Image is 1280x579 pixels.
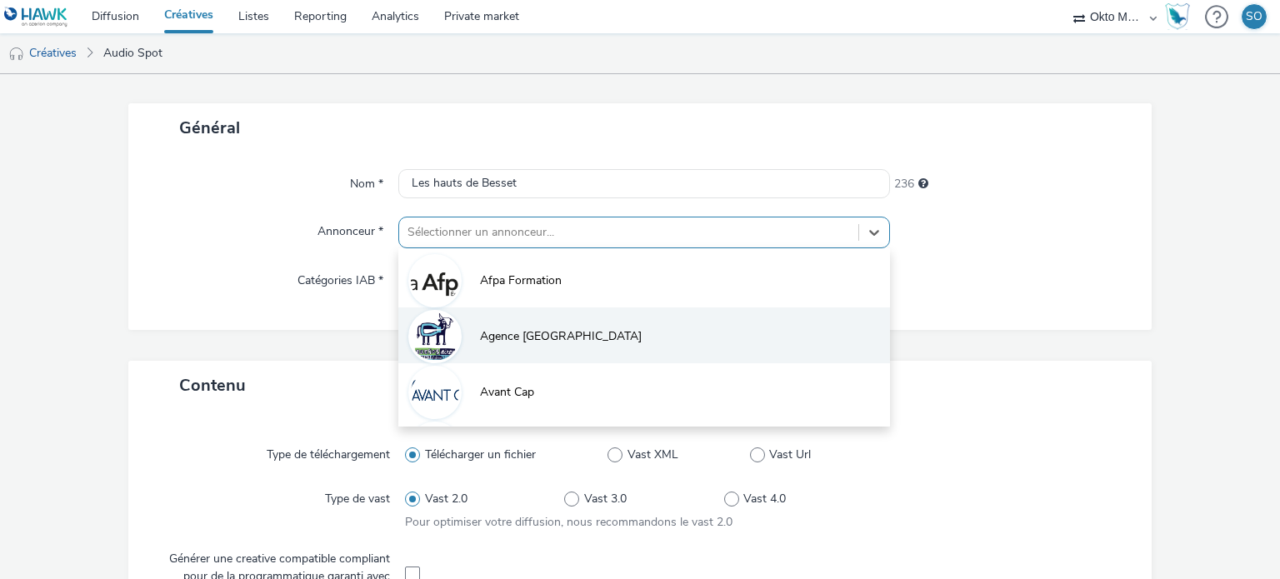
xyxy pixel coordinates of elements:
label: Catégories IAB * [291,266,390,289]
label: Type de téléchargement [260,440,397,463]
img: Afpa Formation [411,257,459,305]
img: undefined Logo [4,7,68,27]
a: Hawk Academy [1165,3,1197,30]
span: Avant Cap [480,384,534,401]
label: Annonceur * [311,217,390,240]
span: Vast 3.0 [584,491,627,507]
span: Agence [GEOGRAPHIC_DATA] [480,328,642,345]
img: Hawk Academy [1165,3,1190,30]
div: 255 caractères maximum [918,176,928,192]
span: Contenu [179,374,246,397]
span: Général [179,117,240,139]
span: Télécharger un fichier [425,447,536,463]
span: 236 [894,176,914,192]
img: Avant Cap [411,368,459,417]
div: SO [1246,4,1262,29]
span: Pour optimiser votre diffusion, nous recommandons le vast 2.0 [405,514,732,530]
a: Audio Spot [95,33,171,73]
span: Vast 2.0 [425,491,467,507]
img: Back2car [411,424,459,472]
input: Nom [398,169,889,198]
span: Vast XML [627,447,678,463]
img: audio [8,46,25,62]
img: Agence Buenos Aires [411,312,459,361]
span: Vast 4.0 [743,491,786,507]
label: Nom * [343,169,390,192]
span: Vast Url [769,447,811,463]
label: Type de vast [318,484,397,507]
span: Afpa Formation [480,272,562,289]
